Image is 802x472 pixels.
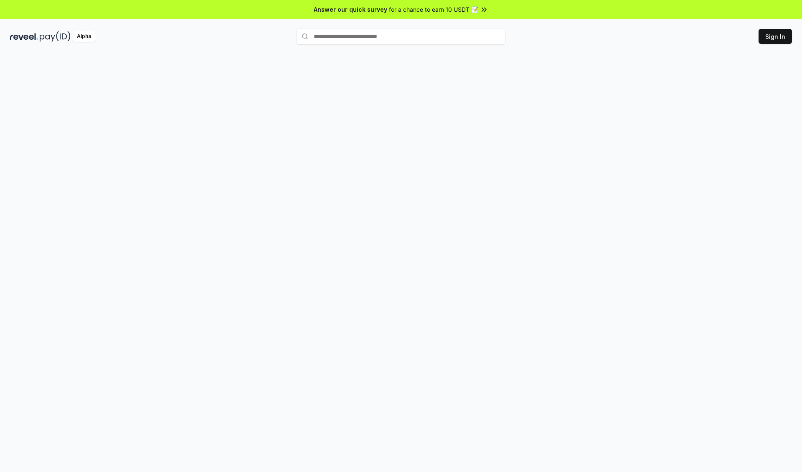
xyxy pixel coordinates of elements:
button: Sign In [759,29,792,44]
div: Alpha [72,31,96,42]
span: Answer our quick survey [314,5,387,14]
img: pay_id [40,31,71,42]
img: reveel_dark [10,31,38,42]
span: for a chance to earn 10 USDT 📝 [389,5,478,14]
